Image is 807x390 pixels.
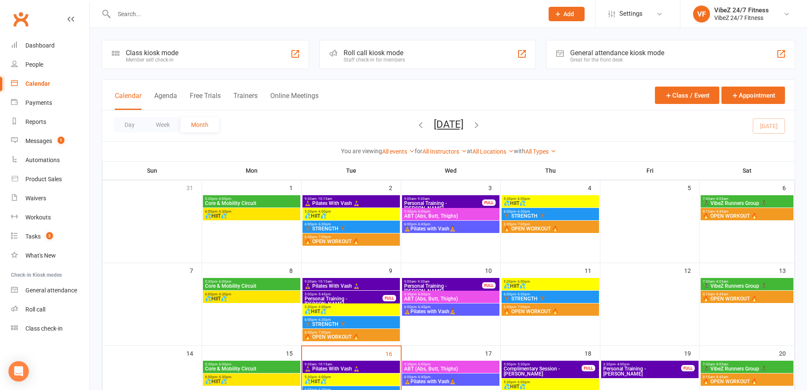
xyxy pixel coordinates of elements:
[715,292,728,296] span: - 8:45am
[779,263,794,277] div: 13
[619,4,643,23] span: Settings
[190,263,202,277] div: 7
[616,362,630,366] span: - 4:00pm
[11,151,89,170] a: Automations
[103,162,202,180] th: Sun
[25,252,56,259] div: What's New
[404,309,498,314] span: 🧘Pilates with Vash🧘
[317,222,331,226] span: - 6:30pm
[344,49,405,57] div: Roll call kiosk mode
[344,57,405,63] div: Staff check-in for members
[205,197,299,201] span: 5:30pm
[702,213,792,219] span: 🔥 OPEN WORKOUT 🔥
[186,346,202,360] div: 14
[404,197,483,201] span: 9:00am
[58,137,64,144] span: 1
[304,280,398,283] span: 9:30am
[304,226,398,231] span: 🏋🏽 STRENGTH 🏋🏽
[25,80,50,87] div: Calendar
[485,263,500,277] div: 10
[702,283,792,289] span: 🏃‍♀️ VibeZ Runners Group 🏃‍♀️
[503,305,597,309] span: 6:30pm
[688,180,699,194] div: 5
[693,6,710,22] div: VF
[217,362,231,366] span: - 6:00pm
[304,318,398,322] span: 6:00pm
[304,201,398,206] span: 🧘‍♀️ Pilates With Vash 🧘‍♀️
[217,210,231,213] span: - 6:30pm
[205,379,299,384] span: 💦HIIT💦
[25,137,52,144] div: Messages
[317,210,331,213] span: - 6:00pm
[317,292,331,296] span: - 5:45pm
[549,7,585,21] button: Add
[317,318,331,322] span: - 6:30pm
[317,375,331,379] span: - 6:00pm
[316,280,332,283] span: - 10:15am
[25,287,77,294] div: General attendance
[715,210,728,213] span: - 8:45am
[503,296,597,301] span: 🏋🏽 STRENGTH 🏋🏽
[205,210,299,213] span: 6:00pm
[467,148,472,154] strong: at
[186,180,202,194] div: 31
[503,226,597,231] span: 🔥 OPEN WORKOUT 🔥
[11,132,89,151] a: Messages 1
[681,365,695,371] div: FULL
[525,148,556,155] a: All Types
[205,375,299,379] span: 6:00pm
[401,162,501,180] th: Wed
[503,283,597,289] span: 💦HIIT💦
[585,346,600,360] div: 18
[304,239,398,244] span: 🔥 OPEN WORKOUT 🔥
[304,210,398,213] span: 5:30pm
[8,361,29,382] div: Open Intercom Messenger
[503,280,597,283] span: 5:30pm
[11,300,89,319] a: Roll call
[516,305,530,309] span: - 7:00pm
[11,112,89,132] a: Reports
[482,282,496,289] div: FULL
[25,214,51,221] div: Workouts
[516,222,530,226] span: - 7:00pm
[205,362,299,366] span: 5:30pm
[404,292,498,296] span: 5:30pm
[563,11,574,17] span: Add
[304,309,398,314] span: 💦HIIT💦
[205,213,299,219] span: 💦HIIT💦
[503,292,597,296] span: 6:00pm
[416,222,430,226] span: - 6:45pm
[702,280,792,283] span: 7:30am
[404,201,483,211] span: Personal Training - [PERSON_NAME]
[304,222,398,226] span: 6:00pm
[416,197,430,201] span: - 9:30am
[404,226,498,231] span: 🧘Pilates with Vash🧘
[11,36,89,55] a: Dashboard
[715,362,728,366] span: - 8:05am
[217,292,231,296] span: - 6:30pm
[503,366,582,376] span: Complimentary Session - [PERSON_NAME]
[472,148,514,155] a: All Locations
[180,117,219,132] button: Month
[25,157,60,163] div: Automations
[11,189,89,208] a: Waivers
[286,346,301,360] div: 15
[700,162,795,180] th: Sat
[488,180,500,194] div: 3
[317,235,331,239] span: - 7:00pm
[304,235,398,239] span: 6:30pm
[570,49,664,57] div: General attendance kiosk mode
[503,362,582,366] span: 5:00pm
[721,87,785,104] button: Appointment
[341,148,382,154] strong: You are viewing
[205,292,299,296] span: 6:00pm
[304,379,398,384] span: 💦HIIT💦
[304,334,398,339] span: 🔥 OPEN WORKOUT 🔥
[202,162,302,180] th: Mon
[25,118,46,125] div: Reports
[415,148,422,154] strong: for
[702,197,792,201] span: 7:30am
[503,384,597,389] span: 💦HIIT💦
[46,232,53,239] span: 2
[603,366,682,376] span: Personal Training - [PERSON_NAME]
